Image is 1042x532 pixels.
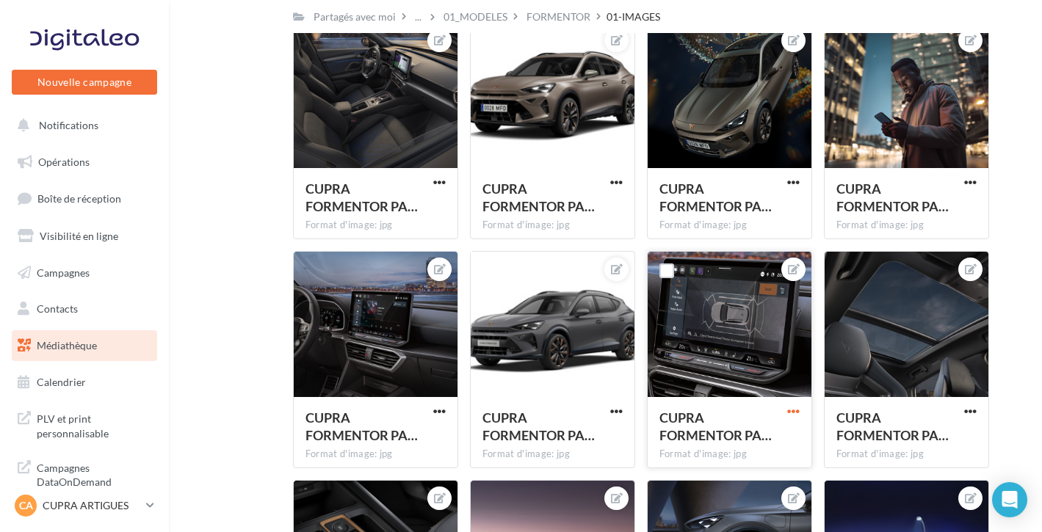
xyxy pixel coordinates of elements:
[9,110,154,141] button: Notifications
[9,403,160,446] a: PLV et print personnalisable
[659,181,772,214] span: CUPRA FORMENTOR PA 116
[836,409,949,443] span: CUPRA FORMENTOR PA 029
[39,119,98,131] span: Notifications
[659,219,800,232] div: Format d'image: jpg
[37,302,78,315] span: Contacts
[305,181,418,214] span: CUPRA FORMENTOR PA 034
[9,221,160,252] a: Visibilité en ligne
[19,498,33,513] span: CA
[9,330,160,361] a: Médiathèque
[482,448,623,461] div: Format d'image: jpg
[12,492,157,520] a: CA CUPRA ARTIGUES
[9,183,160,214] a: Boîte de réception
[38,156,90,168] span: Opérations
[43,498,140,513] p: CUPRA ARTIGUES
[836,181,949,214] span: CUPRA FORMENTOR PA 130
[527,10,590,24] div: FORMENTOR
[37,458,151,489] span: Campagnes DataOnDemand
[482,181,595,214] span: CUPRA FORMENTOR PA 094
[305,409,418,443] span: CUPRA FORMENTOR PA 069
[9,367,160,398] a: Calendrier
[37,192,121,205] span: Boîte de réception
[836,448,977,461] div: Format d'image: jpg
[992,482,1027,517] div: Open Intercom Messenger
[314,10,396,24] div: Partagés avec moi
[37,266,90,278] span: Campagnes
[9,294,160,324] a: Contacts
[444,10,507,24] div: 01_MODELES
[12,70,157,95] button: Nouvelle campagne
[659,448,800,461] div: Format d'image: jpg
[482,219,623,232] div: Format d'image: jpg
[305,448,446,461] div: Format d'image: jpg
[836,219,977,232] div: Format d'image: jpg
[305,219,446,232] div: Format d'image: jpg
[37,376,86,388] span: Calendrier
[37,339,97,351] span: Médiathèque
[40,230,118,242] span: Visibilité en ligne
[9,147,160,178] a: Opérations
[9,452,160,495] a: Campagnes DataOnDemand
[659,409,772,443] span: CUPRA FORMENTOR PA 068
[37,409,151,440] span: PLV et print personnalisable
[607,10,660,24] div: 01-IMAGES
[482,409,595,443] span: CUPRA FORMENTOR PA 122
[9,258,160,288] a: Campagnes
[412,7,424,27] div: ...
